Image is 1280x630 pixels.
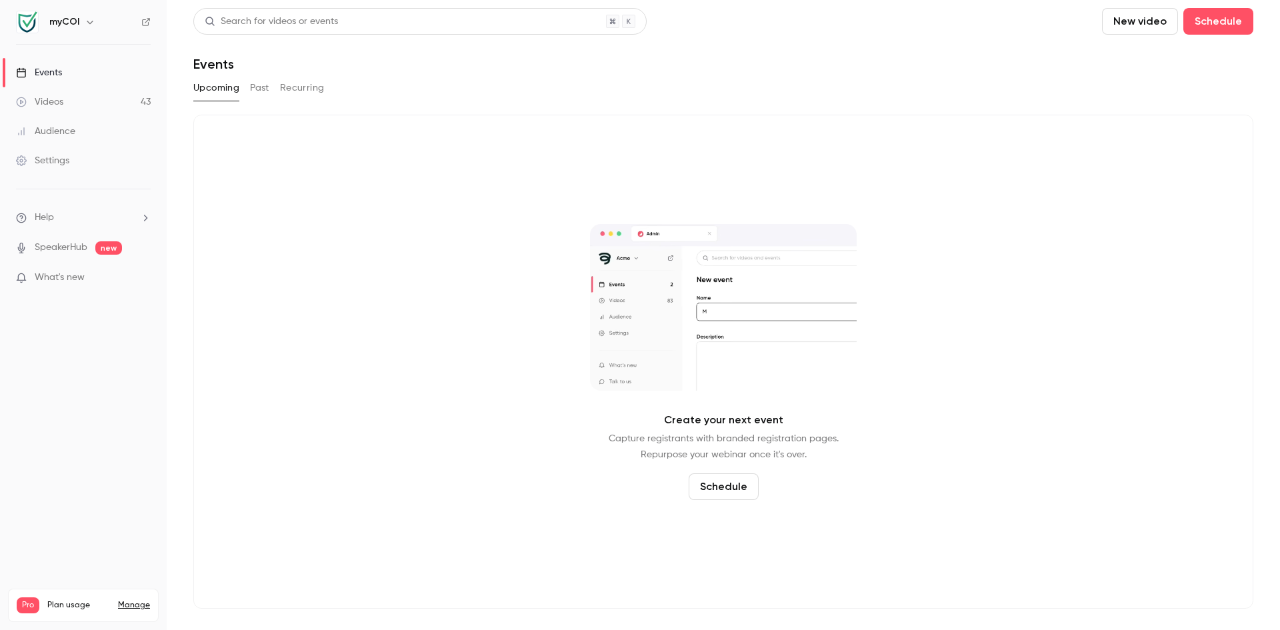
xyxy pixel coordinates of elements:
h1: Events [193,56,234,72]
li: help-dropdown-opener [16,211,151,225]
div: Search for videos or events [205,15,338,29]
button: Upcoming [193,77,239,99]
iframe: Noticeable Trigger [135,272,151,284]
p: Create your next event [664,412,783,428]
span: new [95,241,122,255]
span: Pro [17,597,39,613]
button: Recurring [280,77,325,99]
button: Schedule [1183,8,1253,35]
div: Settings [16,154,69,167]
h6: myCOI [49,15,79,29]
div: Events [16,66,62,79]
span: What's new [35,271,85,285]
div: Audience [16,125,75,138]
button: Past [250,77,269,99]
span: Help [35,211,54,225]
img: myCOI [17,11,38,33]
button: Schedule [689,473,759,500]
a: SpeakerHub [35,241,87,255]
button: New video [1102,8,1178,35]
p: Capture registrants with branded registration pages. Repurpose your webinar once it's over. [609,431,839,463]
span: Plan usage [47,600,110,611]
div: Videos [16,95,63,109]
a: Manage [118,600,150,611]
